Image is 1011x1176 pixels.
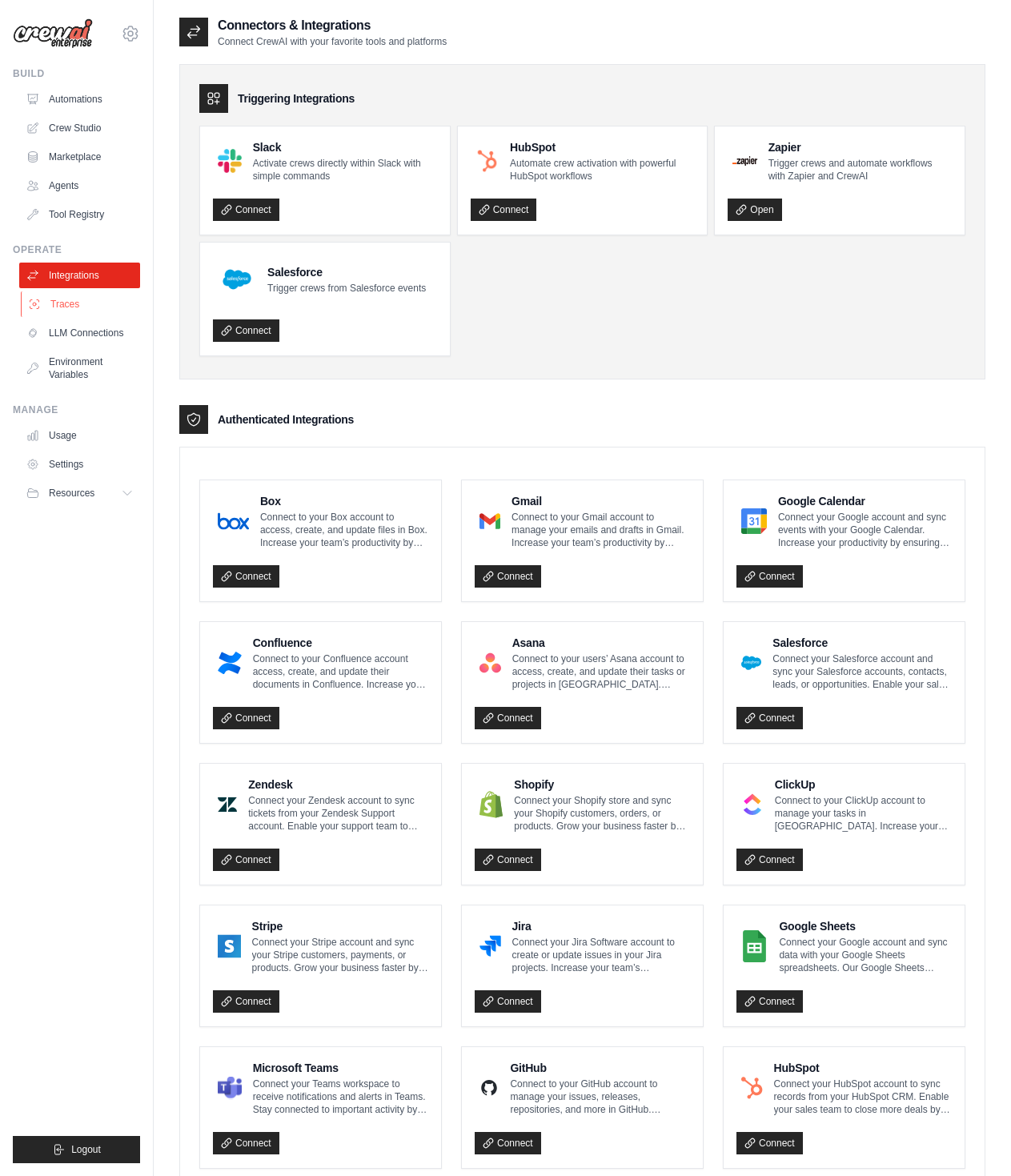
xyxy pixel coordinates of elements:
[218,930,241,962] img: Stripe Logo
[741,1072,763,1104] img: HubSpot Logo
[479,647,501,679] img: Asana Logo
[238,90,355,106] h3: Triggering Integrations
[19,115,140,141] a: Crew Studio
[736,990,803,1013] a: Connect
[213,849,279,871] a: Connect
[479,1072,499,1104] img: GitHub Logo
[267,264,426,280] h4: Salesforce
[267,282,426,295] p: Trigger crews from Salesforce events
[736,565,803,588] a: Connect
[21,291,142,317] a: Traces
[218,1072,242,1104] img: Microsoft Teams Logo
[13,67,140,80] div: Build
[512,936,690,974] p: Connect your Jira Software account to create or update issues in your Jira projects. Increase you...
[768,157,952,183] p: Trigger crews and automate workflows with Zapier and CrewAI
[512,511,690,549] p: Connect to your Gmail account to manage your emails and drafts in Gmail. Increase your team’s pro...
[248,794,428,833] p: Connect your Zendesk account to sync tickets from your Zendesk Support account. Enable your suppo...
[218,35,447,48] p: Connect CrewAI with your favorite tools and platforms
[260,511,428,549] p: Connect to your Box account to access, create, and update files in Box. Increase your team’s prod...
[218,411,354,427] h3: Authenticated Integrations
[213,1132,279,1154] a: Connect
[19,86,140,112] a: Automations
[775,794,952,833] p: Connect to your ClickUp account to manage your tasks in [GEOGRAPHIC_DATA]. Increase your team’s p...
[512,918,690,934] h4: Jira
[479,930,501,962] img: Jira Logo
[774,1060,952,1076] h4: HubSpot
[253,635,428,651] h4: Confluence
[772,635,952,651] h4: Salesforce
[213,565,279,588] a: Connect
[19,452,140,477] a: Settings
[253,157,437,183] p: Activate crews directly within Slack with simple commands
[479,789,503,821] img: Shopify Logo
[510,157,694,183] p: Automate crew activation with powerful HubSpot workflows
[19,423,140,448] a: Usage
[471,199,537,221] a: Connect
[741,505,767,537] img: Google Calendar Logo
[218,505,249,537] img: Box Logo
[736,1132,803,1154] a: Connect
[218,789,237,821] img: Zendesk Logo
[741,930,768,962] img: Google Sheets Logo
[19,144,140,170] a: Marketplace
[213,990,279,1013] a: Connect
[475,990,541,1013] a: Connect
[252,918,428,934] h4: Stripe
[514,794,690,833] p: Connect your Shopify store and sync your Shopify customers, orders, or products. Grow your busine...
[218,16,447,35] h2: Connectors & Integrations
[479,505,500,537] img: Gmail Logo
[248,777,428,793] h4: Zendesk
[512,493,690,509] h4: Gmail
[218,149,242,173] img: Slack Logo
[779,936,952,974] p: Connect your Google account and sync data with your Google Sheets spreadsheets. Our Google Sheets...
[253,139,437,155] h4: Slack
[253,1078,428,1116] p: Connect your Teams workspace to receive notifications and alerts in Teams. Stay connected to impo...
[779,918,952,934] h4: Google Sheets
[475,1132,541,1154] a: Connect
[728,199,781,221] a: Open
[778,493,952,509] h4: Google Calendar
[768,139,952,155] h4: Zapier
[736,849,803,871] a: Connect
[512,635,690,651] h4: Asana
[510,1060,690,1076] h4: GitHub
[475,565,541,588] a: Connect
[213,199,279,221] a: Connect
[13,243,140,256] div: Operate
[19,480,140,506] button: Resources
[218,647,242,679] img: Confluence Logo
[510,1078,690,1116] p: Connect to your GitHub account to manage your issues, releases, repositories, and more in GitHub....
[475,707,541,729] a: Connect
[260,493,428,509] h4: Box
[19,263,140,288] a: Integrations
[218,260,256,299] img: Salesforce Logo
[775,777,952,793] h4: ClickUp
[213,319,279,342] a: Connect
[19,349,140,387] a: Environment Variables
[213,707,279,729] a: Connect
[19,320,140,346] a: LLM Connections
[772,652,952,691] p: Connect your Salesforce account and sync your Salesforce accounts, contacts, leads, or opportunit...
[13,18,93,49] img: Logo
[19,202,140,227] a: Tool Registry
[514,777,690,793] h4: Shopify
[475,149,499,172] img: HubSpot Logo
[778,511,952,549] p: Connect your Google account and sync events with your Google Calendar. Increase your productivity...
[13,403,140,416] div: Manage
[253,1060,428,1076] h4: Microsoft Teams
[252,936,428,974] p: Connect your Stripe account and sync your Stripe customers, payments, or products. Grow your busi...
[49,487,94,500] span: Resources
[512,652,690,691] p: Connect to your users’ Asana account to access, create, and update their tasks or projects in [GE...
[732,156,756,166] img: Zapier Logo
[510,139,694,155] h4: HubSpot
[13,1136,140,1163] button: Logout
[71,1143,101,1156] span: Logout
[19,173,140,199] a: Agents
[736,707,803,729] a: Connect
[741,647,761,679] img: Salesforce Logo
[774,1078,952,1116] p: Connect your HubSpot account to sync records from your HubSpot CRM. Enable your sales team to clo...
[741,789,764,821] img: ClickUp Logo
[475,849,541,871] a: Connect
[253,652,428,691] p: Connect to your Confluence account access, create, and update their documents in Confluence. Incr...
